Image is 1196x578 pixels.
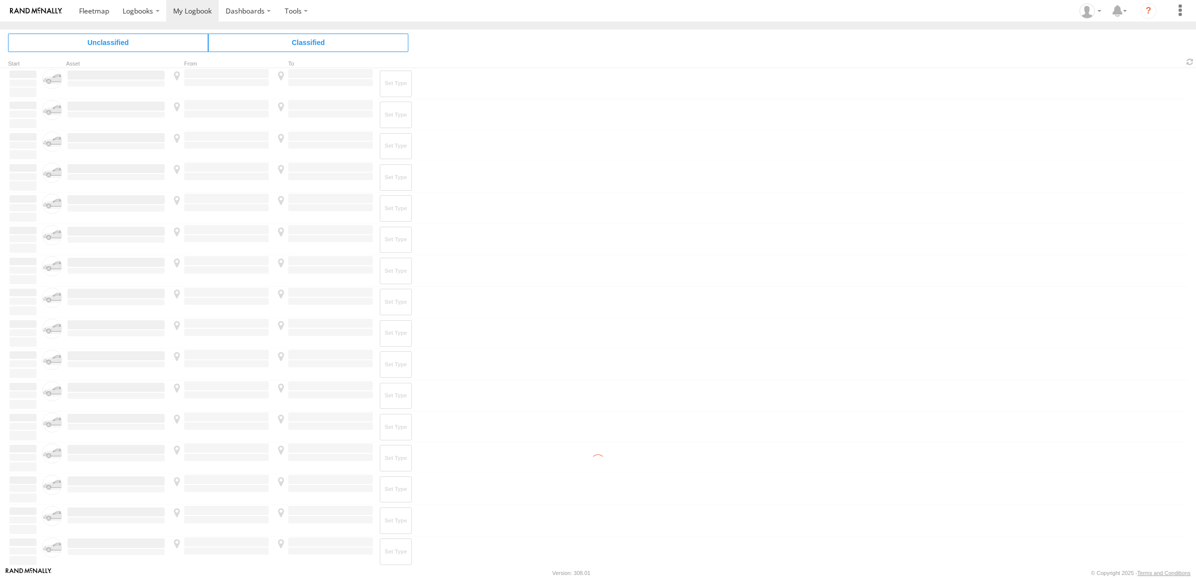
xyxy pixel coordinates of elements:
[1184,57,1196,67] span: Refresh
[552,570,590,576] div: Version: 308.01
[1076,4,1105,19] div: Andrew Stead
[208,34,408,52] span: Click to view Classified Trips
[170,62,270,67] div: From
[8,34,208,52] span: Click to view Unclassified Trips
[274,62,374,67] div: To
[1137,570,1190,576] a: Terms and Conditions
[66,62,166,67] div: Asset
[1140,3,1156,19] i: ?
[8,62,38,67] div: Click to Sort
[1091,570,1190,576] div: © Copyright 2025 -
[6,568,52,578] a: Visit our Website
[10,8,62,15] img: rand-logo.svg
